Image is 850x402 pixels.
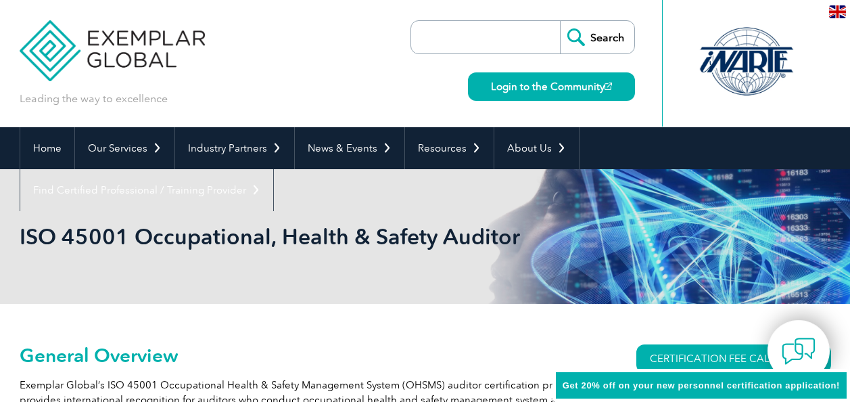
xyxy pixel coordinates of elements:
a: About Us [494,127,579,169]
h1: ISO 45001 Occupational, Health & Safety Auditor [20,223,539,250]
img: contact-chat.png [782,334,816,368]
h2: General Overview [20,344,588,366]
a: Industry Partners [175,127,294,169]
a: Resources [405,127,494,169]
p: Leading the way to excellence [20,91,168,106]
a: News & Events [295,127,404,169]
span: Get 20% off on your new personnel certification application! [563,380,840,390]
img: open_square.png [605,83,612,90]
a: Login to the Community [468,72,635,101]
input: Search [560,21,634,53]
a: Our Services [75,127,174,169]
a: Home [20,127,74,169]
img: en [829,5,846,18]
a: Find Certified Professional / Training Provider [20,169,273,211]
a: CERTIFICATION FEE CALCULATOR [636,344,831,373]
